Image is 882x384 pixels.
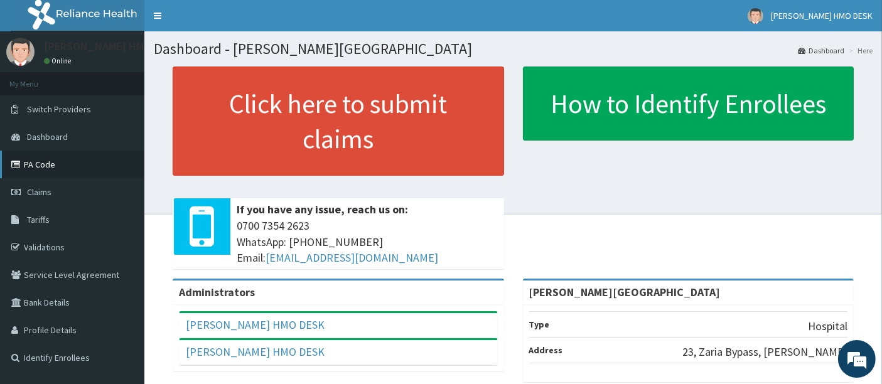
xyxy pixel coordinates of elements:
span: [PERSON_NAME] HMO DESK [771,10,873,21]
span: Switch Providers [27,104,91,115]
a: Dashboard [798,45,844,56]
p: 23, Zaria Bypass, [PERSON_NAME] [682,344,847,360]
span: Claims [27,186,51,198]
a: [EMAIL_ADDRESS][DOMAIN_NAME] [266,250,438,265]
h1: Dashboard - [PERSON_NAME][GEOGRAPHIC_DATA] [154,41,873,57]
a: [PERSON_NAME] HMO DESK [186,344,325,359]
b: Address [529,344,563,356]
b: If you have any issue, reach us on: [237,202,408,216]
img: User Image [6,38,35,66]
p: Hospital [808,318,847,334]
b: Type [529,319,550,330]
span: Dashboard [27,131,68,142]
a: Online [44,56,74,65]
a: [PERSON_NAME] HMO DESK [186,317,325,332]
strong: [PERSON_NAME][GEOGRAPHIC_DATA] [529,285,721,299]
span: 0700 7354 2623 WhatsApp: [PHONE_NUMBER] Email: [237,218,498,266]
img: User Image [748,8,763,24]
li: Here [846,45,873,56]
span: Tariffs [27,214,50,225]
a: Click here to submit claims [173,67,504,176]
b: Administrators [179,285,255,299]
a: How to Identify Enrollees [523,67,854,141]
p: [PERSON_NAME] HMO DESK [44,41,179,52]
